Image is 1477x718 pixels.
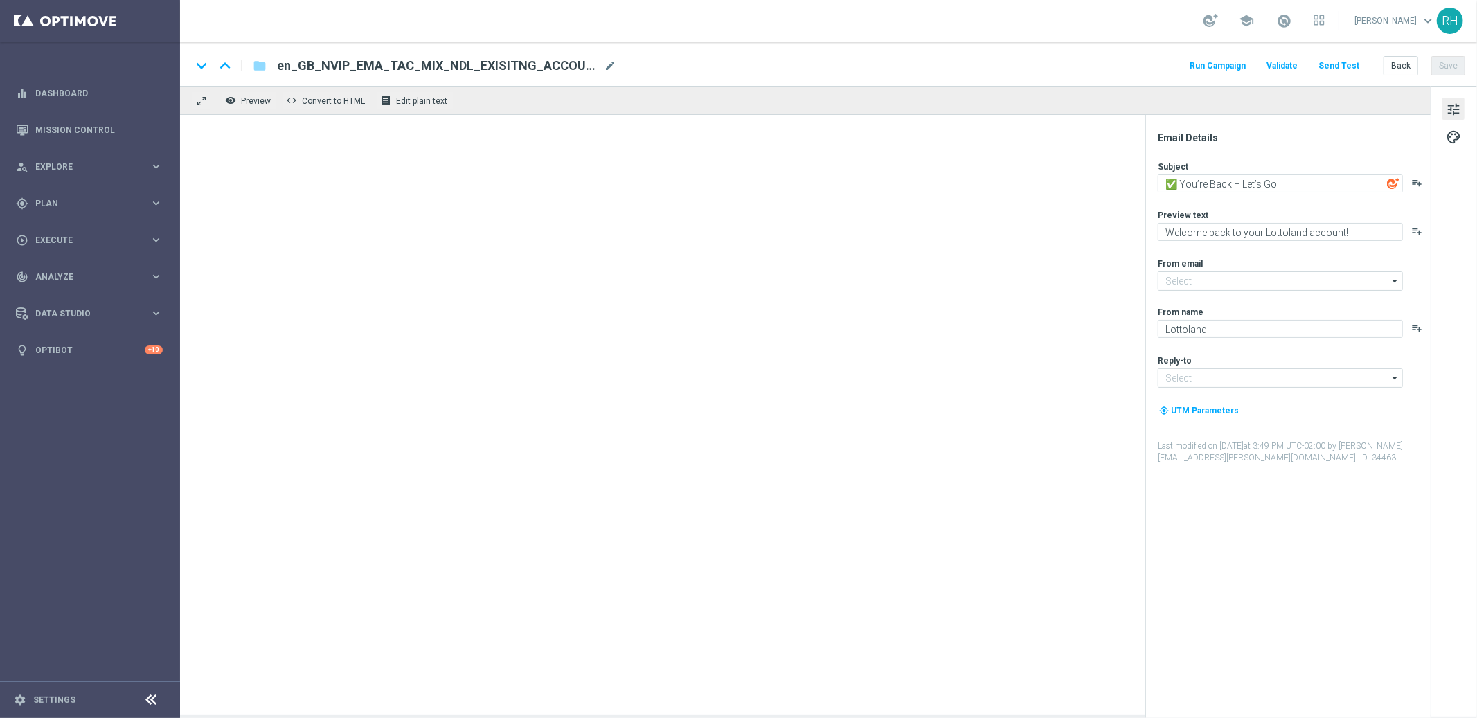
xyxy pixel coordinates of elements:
button: Mission Control [15,125,163,136]
button: track_changes Analyze keyboard_arrow_right [15,271,163,282]
button: Save [1431,56,1465,75]
div: Analyze [16,271,150,283]
i: lightbulb [16,344,28,357]
img: optiGenie.svg [1387,177,1399,190]
i: settings [14,694,26,706]
button: playlist_add [1411,226,1422,237]
span: | ID: 34463 [1356,453,1396,463]
input: Select [1158,271,1403,291]
i: person_search [16,161,28,173]
i: keyboard_arrow_right [150,270,163,283]
i: keyboard_arrow_up [215,55,235,76]
span: UTM Parameters [1171,406,1239,415]
label: Preview text [1158,210,1208,221]
i: arrow_drop_down [1388,272,1402,290]
span: Data Studio [35,309,150,318]
div: Mission Control [16,111,163,148]
span: keyboard_arrow_down [1420,13,1435,28]
button: play_circle_outline Execute keyboard_arrow_right [15,235,163,246]
span: school [1239,13,1254,28]
div: Execute [16,234,150,246]
span: code [286,95,297,106]
button: lightbulb Optibot +10 [15,345,163,356]
label: Subject [1158,161,1188,172]
div: Optibot [16,332,163,368]
label: From email [1158,258,1203,269]
button: Send Test [1316,57,1361,75]
span: Validate [1266,61,1298,71]
button: equalizer Dashboard [15,88,163,99]
i: remove_red_eye [225,95,236,106]
span: palette [1446,128,1461,146]
a: Settings [33,696,75,704]
a: Mission Control [35,111,163,148]
button: person_search Explore keyboard_arrow_right [15,161,163,172]
i: gps_fixed [16,197,28,210]
span: Edit plain text [396,96,447,106]
button: gps_fixed Plan keyboard_arrow_right [15,198,163,209]
span: Analyze [35,273,150,281]
a: [PERSON_NAME]keyboard_arrow_down [1353,10,1437,31]
button: Run Campaign [1188,57,1248,75]
button: palette [1442,125,1465,147]
i: keyboard_arrow_right [150,197,163,210]
button: folder [251,55,268,77]
i: keyboard_arrow_right [150,160,163,173]
button: tune [1442,98,1465,120]
button: remove_red_eye Preview [222,91,277,109]
label: Reply-to [1158,355,1192,366]
div: Explore [16,161,150,173]
span: Preview [241,96,271,106]
span: tune [1446,100,1461,118]
div: Plan [16,197,150,210]
button: receipt Edit plain text [377,91,454,109]
i: equalizer [16,87,28,100]
i: receipt [380,95,391,106]
div: +10 [145,345,163,354]
button: code Convert to HTML [283,91,371,109]
button: Validate [1264,57,1300,75]
i: arrow_drop_down [1388,369,1402,387]
i: keyboard_arrow_right [150,233,163,246]
div: Data Studio [16,307,150,320]
div: Email Details [1158,132,1429,144]
i: keyboard_arrow_right [150,307,163,320]
button: playlist_add [1411,323,1422,334]
i: folder [253,57,267,74]
a: Dashboard [35,75,163,111]
span: Explore [35,163,150,171]
span: mode_edit [604,60,616,72]
div: RH [1437,8,1463,34]
button: my_location UTM Parameters [1158,403,1240,418]
span: Convert to HTML [302,96,365,106]
button: Data Studio keyboard_arrow_right [15,308,163,319]
button: playlist_add [1411,177,1422,188]
label: Last modified on [DATE] at 3:49 PM UTC-02:00 by [PERSON_NAME][EMAIL_ADDRESS][PERSON_NAME][DOMAIN_... [1158,440,1429,464]
i: track_changes [16,271,28,283]
i: play_circle_outline [16,234,28,246]
span: en_GB_NVIP_EMA_TAC_MIX_NDL_EXISITNG_ACCOUNT_RE-OPENING_INFO_RB [277,57,598,74]
button: Back [1384,56,1418,75]
span: Plan [35,199,150,208]
span: Execute [35,236,150,244]
label: From name [1158,307,1203,318]
input: Select [1158,368,1403,388]
i: my_location [1159,406,1169,415]
a: Optibot [35,332,145,368]
div: Dashboard [16,75,163,111]
i: keyboard_arrow_down [191,55,212,76]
